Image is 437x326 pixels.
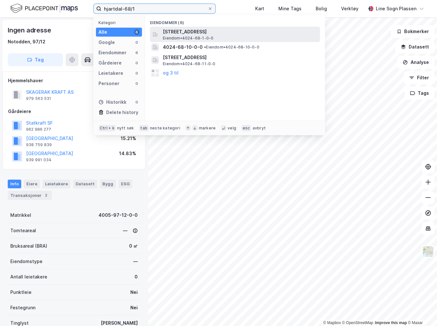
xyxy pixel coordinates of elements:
[119,150,136,157] div: 14.83%
[316,5,327,13] div: Bolig
[26,127,51,132] div: 962 986 277
[98,39,115,46] div: Google
[204,45,259,50] span: Eiendom • 4024-68-10-0-0
[10,242,47,250] div: Bruksareal (BRA)
[100,180,116,188] div: Bygg
[10,3,78,14] img: logo.f888ab2527a4732fd821a326f86c7f29.svg
[8,25,52,35] div: Ingen adresse
[404,87,434,100] button: Tags
[130,288,138,296] div: Nei
[8,38,45,46] div: Notodden, 97/12
[42,180,70,188] div: Leietakere
[8,108,140,115] div: Gårdeiere
[163,36,213,41] span: Eiendom • 4024-68-1-0-0
[43,192,49,198] div: 2
[228,126,236,131] div: velg
[8,77,140,84] div: Hjemmelshaver
[134,50,139,55] div: 6
[163,54,317,61] span: [STREET_ADDRESS]
[117,126,134,131] div: nytt søk
[10,227,36,234] div: Tomteareal
[10,273,47,281] div: Antall leietakere
[10,211,31,219] div: Matrikkel
[163,61,215,66] span: Eiendom • 4024-68-11-0-0
[98,211,138,219] div: 4005-97-12-0-0
[150,126,180,131] div: neste kategori
[98,80,119,87] div: Personer
[8,180,21,188] div: Info
[106,109,138,116] div: Delete history
[163,43,203,51] span: 4024-68-10-0-0
[375,321,407,325] a: Improve this map
[397,56,434,69] button: Analyse
[10,288,32,296] div: Punktleie
[405,295,437,326] iframe: Chat Widget
[24,180,40,188] div: Eiere
[118,180,132,188] div: ESG
[391,25,434,38] button: Bokmerker
[134,60,139,66] div: 0
[139,125,149,131] div: tab
[134,81,139,86] div: 0
[422,245,434,258] img: Z
[98,98,126,106] div: Historikk
[204,45,206,49] span: •
[123,227,138,234] div: —
[163,69,179,77] button: og 3 til
[342,321,373,325] a: OpenStreetMap
[98,59,122,67] div: Gårdeiere
[121,135,136,142] div: 15.21%
[26,96,51,101] div: 979 563 531
[376,5,416,13] div: Line Sogn Plassen
[145,15,325,27] div: Eiendommer (6)
[129,242,138,250] div: 0 ㎡
[199,126,216,131] div: markere
[134,40,139,45] div: 0
[134,100,139,105] div: 0
[341,5,358,13] div: Verktøy
[133,258,138,265] div: —
[73,180,97,188] div: Datasett
[134,30,139,35] div: 6
[8,191,52,200] div: Transaksjoner
[10,304,35,312] div: Festegrunn
[98,28,107,36] div: Alle
[26,157,51,163] div: 939 991 034
[241,125,251,131] div: esc
[98,20,142,25] div: Kategori
[134,71,139,76] div: 0
[255,5,264,13] div: Kart
[135,273,138,281] div: 0
[130,304,138,312] div: Nei
[404,71,434,84] button: Filter
[323,321,341,325] a: Mapbox
[252,126,265,131] div: avbryt
[163,28,317,36] span: [STREET_ADDRESS]
[98,125,116,131] div: Ctrl + k
[98,49,126,57] div: Eiendommer
[10,258,42,265] div: Eiendomstype
[278,5,302,13] div: Mine Tags
[98,69,123,77] div: Leietakere
[395,40,434,53] button: Datasett
[101,4,208,13] input: Søk på adresse, matrikkel, gårdeiere, leietakere eller personer
[8,53,63,66] button: Tag
[26,142,52,147] div: 938 759 839
[405,295,437,326] div: Kontrollprogram for chat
